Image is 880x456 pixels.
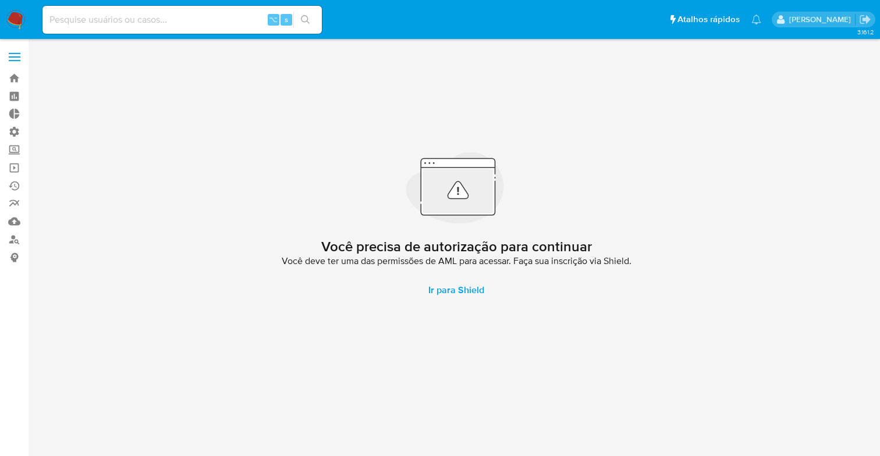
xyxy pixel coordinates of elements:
span: Ir para Shield [428,276,484,304]
span: s [285,14,288,25]
h2: Você precisa de autorização para continuar [321,238,592,255]
span: Atalhos rápidos [677,13,740,26]
span: ⌥ [269,14,278,25]
input: Pesquise usuários ou casos... [42,12,322,27]
button: search-icon [293,12,317,28]
a: Notificações [751,15,761,24]
span: Você deve ter uma das permissões de AML para acessar. Faça sua inscrição via Shield. [282,255,631,267]
a: Sair [859,13,871,26]
a: Ir para Shield [414,276,498,304]
p: caroline.gonzalez@mercadopago.com.br [789,14,855,25]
